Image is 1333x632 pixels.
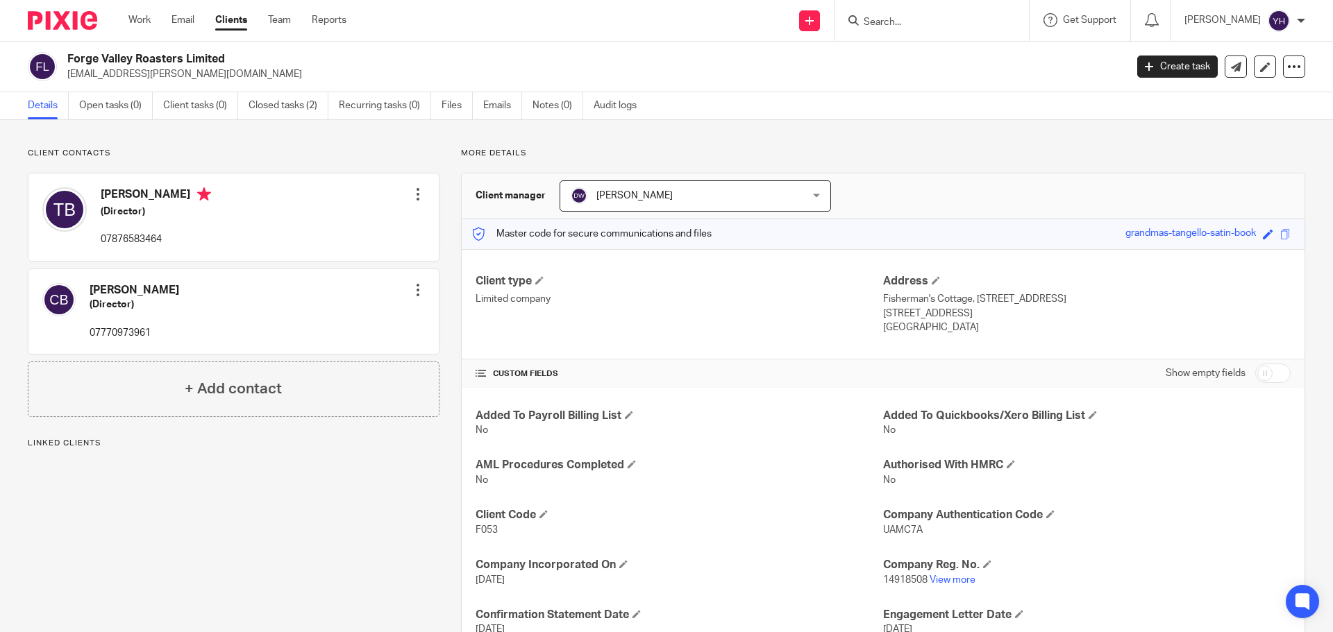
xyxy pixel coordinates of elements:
input: Search [862,17,987,29]
h4: AML Procedures Completed [476,458,883,472]
p: 07876583464 [101,232,211,246]
h4: Company Authentication Code [883,508,1291,522]
a: Reports [312,13,346,27]
span: No [476,475,488,485]
h4: Engagement Letter Date [883,608,1291,622]
a: Create task [1137,55,1218,78]
span: UAMC7A [883,525,923,535]
h4: Added To Payroll Billing List [476,409,883,423]
a: Client tasks (0) [163,92,238,119]
p: Limited company [476,292,883,306]
h4: Client Code [476,508,883,522]
div: grandmas-tangello-satin-book [1125,226,1256,242]
h4: Authorised With HMRC [883,458,1291,472]
h4: + Add contact [185,378,282,400]
h5: (Director) [101,205,211,219]
p: Client contacts [28,148,439,159]
span: 14918508 [883,575,928,585]
a: Recurring tasks (0) [339,92,431,119]
h3: Client manager [476,189,546,203]
h4: [PERSON_NAME] [90,283,179,298]
span: [DATE] [476,575,505,585]
p: More details [461,148,1305,159]
span: F053 [476,525,498,535]
h4: Added To Quickbooks/Xero Billing List [883,409,1291,423]
a: Emails [483,92,522,119]
p: [EMAIL_ADDRESS][PERSON_NAME][DOMAIN_NAME] [67,67,1116,81]
a: Team [268,13,291,27]
h5: (Director) [90,298,179,311]
p: Linked clients [28,438,439,449]
img: svg%3E [42,187,87,232]
img: svg%3E [1268,10,1290,32]
label: Show empty fields [1166,366,1246,380]
h4: CUSTOM FIELDS [476,368,883,379]
img: Pixie [28,11,97,30]
span: No [883,425,896,435]
h4: Company Incorporated On [476,558,883,572]
span: [PERSON_NAME] [596,191,673,200]
img: svg%3E [571,187,587,204]
h4: [PERSON_NAME] [101,187,211,205]
h2: Forge Valley Roasters Limited [67,52,907,67]
span: No [476,425,488,435]
a: Clients [215,13,247,27]
p: [GEOGRAPHIC_DATA] [883,321,1291,334]
p: Master code for secure communications and files [472,227,712,241]
img: svg%3E [42,283,76,316]
a: Files [442,92,473,119]
a: View more [930,575,975,585]
p: [STREET_ADDRESS] [883,307,1291,321]
a: Audit logs [594,92,647,119]
p: 07770973961 [90,326,179,340]
h4: Company Reg. No. [883,558,1291,572]
h4: Client type [476,274,883,289]
a: Details [28,92,69,119]
a: Open tasks (0) [79,92,153,119]
h4: Confirmation Statement Date [476,608,883,622]
img: svg%3E [28,52,57,81]
span: No [883,475,896,485]
span: Get Support [1063,15,1116,25]
a: Work [128,13,151,27]
p: Fisherman's Cottage, [STREET_ADDRESS] [883,292,1291,306]
a: Notes (0) [533,92,583,119]
a: Email [171,13,194,27]
a: Closed tasks (2) [249,92,328,119]
p: [PERSON_NAME] [1184,13,1261,27]
h4: Address [883,274,1291,289]
i: Primary [197,187,211,201]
